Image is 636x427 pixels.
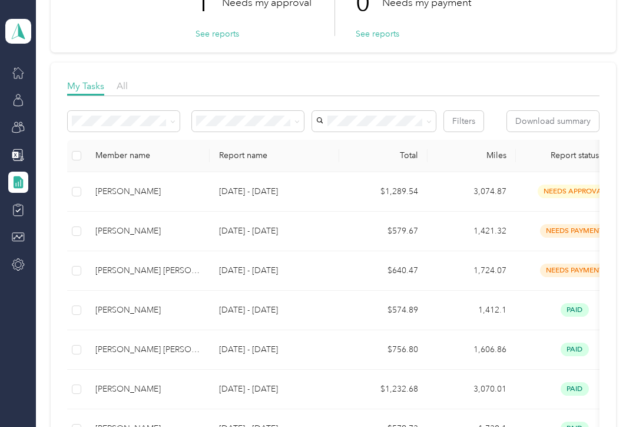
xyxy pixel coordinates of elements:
[196,28,239,40] button: See reports
[428,172,516,212] td: 3,074.87
[219,185,330,198] p: [DATE] - [DATE]
[86,140,210,172] th: Member name
[219,383,330,396] p: [DATE] - [DATE]
[219,343,330,356] p: [DATE] - [DATE]
[339,291,428,330] td: $574.89
[117,80,128,91] span: All
[444,111,483,132] button: Filters
[95,150,200,160] div: Member name
[339,172,428,212] td: $1,289.54
[339,212,428,251] td: $579.67
[95,185,200,198] div: [PERSON_NAME]
[507,111,599,132] button: Download summary
[339,330,428,370] td: $756.80
[570,361,636,427] iframe: Everlance-gr Chat Button Frame
[428,212,516,251] td: 1,421.32
[95,343,200,356] div: [PERSON_NAME] [PERSON_NAME]
[428,370,516,409] td: 3,070.01
[561,382,589,396] span: paid
[561,303,589,317] span: paid
[219,304,330,317] p: [DATE] - [DATE]
[525,150,624,160] span: Report status
[95,304,200,317] div: [PERSON_NAME]
[437,150,506,160] div: Miles
[428,251,516,291] td: 1,724.07
[95,264,200,277] div: [PERSON_NAME] [PERSON_NAME]
[356,28,399,40] button: See reports
[538,185,612,198] span: needs approval
[339,370,428,409] td: $1,232.68
[339,251,428,291] td: $640.47
[561,343,589,356] span: paid
[219,264,330,277] p: [DATE] - [DATE]
[95,383,200,396] div: [PERSON_NAME]
[540,224,609,238] span: needs payment
[540,264,609,277] span: needs payment
[349,150,418,160] div: Total
[95,225,200,238] div: [PERSON_NAME]
[67,80,104,91] span: My Tasks
[210,140,339,172] th: Report name
[428,291,516,330] td: 1,412.1
[428,330,516,370] td: 1,606.86
[219,225,330,238] p: [DATE] - [DATE]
